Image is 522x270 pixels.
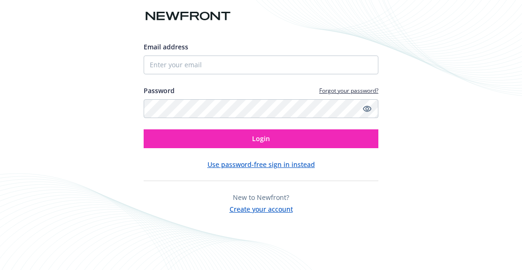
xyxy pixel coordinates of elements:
input: Enter your email [144,56,378,74]
button: Use password-free sign in instead [207,159,315,169]
input: Enter your password [144,99,378,118]
label: Password [144,86,175,95]
span: Login [252,134,270,143]
span: New to Newfront? [233,193,289,202]
a: Show password [361,103,373,114]
span: Email address [144,42,188,51]
img: Newfront logo [144,8,232,24]
button: Login [144,129,378,148]
a: Forgot your password? [319,87,378,95]
button: Create your account [230,202,293,214]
